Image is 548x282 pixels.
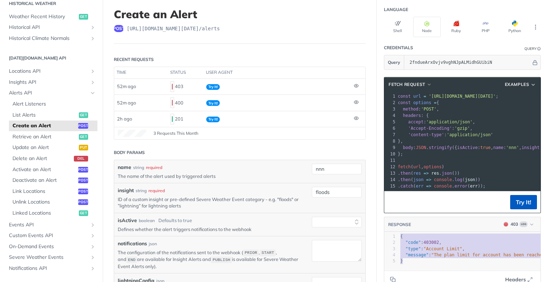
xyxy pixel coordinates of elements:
a: Events APIShow subpages for Events API [5,220,97,230]
a: Delete an Alertdel [9,153,97,164]
a: Activate an Alertpost [9,164,97,175]
span: Unlink Locations [12,199,76,206]
div: 2 [384,99,396,106]
span: Log [519,221,528,227]
button: Hide subpages for Alerts API [90,90,96,96]
span: post [114,25,124,32]
div: 11 [384,157,396,164]
span: get [79,134,88,140]
span: Retrieve an Alert [12,133,77,140]
span: 403 [172,84,173,89]
span: 201 [172,116,173,122]
button: Query [384,55,404,70]
span: JSON [416,145,426,150]
span: Insights API [9,79,88,86]
span: Notifications API [9,265,88,272]
div: 403 [511,221,518,227]
span: } [400,258,403,263]
a: Historical APIShow subpages for Historical API [5,22,97,33]
span: . ( . ()) [398,171,460,176]
div: 1 [384,234,395,240]
span: Alert Listeners [12,101,96,108]
span: : [398,132,493,137]
span: Severe Weather Events [9,254,88,261]
div: 9 [384,144,396,151]
span: 403002 [423,240,439,245]
button: Show subpages for Insights API [90,80,96,85]
div: boolean [139,217,155,224]
span: fetch [398,164,411,169]
span: Custom Events API [9,232,88,239]
span: options [423,164,442,169]
button: 403403Log [500,221,537,228]
h2: Historical Weather [5,0,97,7]
span: ; [398,94,498,99]
span: insight [522,145,540,150]
span: "Account Limit" [423,246,462,251]
p: The name of the alert used by triggered alerts [118,173,301,179]
span: Try It! [206,117,220,122]
button: Copy to clipboard [388,197,398,207]
span: 2h ago [117,116,132,122]
span: accept [408,119,423,124]
span: post [78,189,88,194]
span: post [78,167,88,173]
span: console [434,184,452,189]
button: Ruby [442,17,470,37]
span: { [400,234,403,239]
span: Weather Recent History [9,13,77,20]
span: On-Demand Events [9,243,88,250]
span: => [426,177,431,182]
span: then [400,177,411,182]
span: catch [400,184,413,189]
button: Node [413,17,441,37]
span: . ( . ( )); [398,184,486,189]
button: Examples [502,81,539,88]
span: Historical API [9,24,88,31]
div: required [146,164,162,171]
span: Events API [9,221,88,229]
a: Create an Alertpost [9,121,97,131]
span: headers [403,113,421,118]
div: 1 [384,93,396,99]
span: Try It! [206,84,220,90]
div: string [133,164,144,171]
a: Historical Climate NormalsShow subpages for Historical Climate Normals [5,33,97,44]
a: Alert Listeners [9,99,97,109]
span: del [74,156,88,161]
p: Defines whether the alert triggers notifications to the webhook [118,226,301,232]
span: json [465,177,475,182]
span: List Alerts [12,112,77,119]
div: 201 [171,113,201,125]
span: : { [398,113,429,118]
span: 'application/json' [426,119,473,124]
a: Update an Alertput [9,142,97,153]
span: '[URL][DOMAIN_NAME][DATE]' [429,94,496,99]
span: 403 [504,222,508,226]
span: 'content-type' [408,132,444,137]
span: Locations API [9,68,88,75]
span: json [413,177,423,182]
div: 10 [384,151,396,157]
span: const [398,94,411,99]
span: isActive [457,145,478,150]
div: string [136,188,147,194]
span: get [79,210,88,216]
span: log [455,177,462,182]
th: time [114,67,168,78]
span: err [416,184,424,189]
span: "message" [405,252,428,257]
div: 12 [384,164,396,170]
div: 2 [384,240,395,246]
button: Show subpages for Custom Events API [90,233,96,239]
button: Try It! [510,195,537,209]
th: status [168,67,203,78]
span: Delete an Alert [12,155,72,162]
div: 7 [384,132,396,138]
span: . ( . ( )) [398,177,480,182]
span: put [79,145,88,150]
a: On-Demand EventsShow subpages for On-Demand Events [5,241,97,252]
span: ( , ) [398,164,444,169]
span: END [128,257,136,262]
th: user agent [203,67,351,78]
